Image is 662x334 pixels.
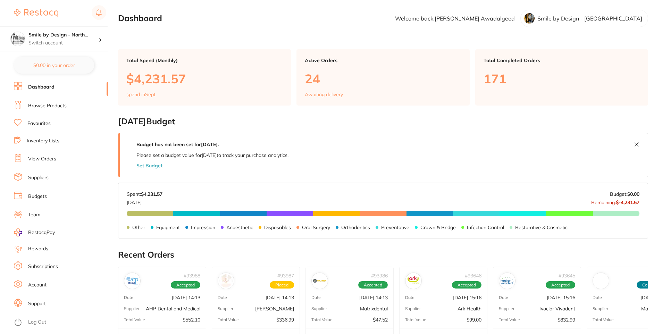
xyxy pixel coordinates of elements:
p: Total Value [311,317,333,322]
img: dHRxanhhaA [524,13,535,24]
a: Inventory Lists [27,137,59,144]
span: Placed [270,281,294,289]
span: Accepted [452,281,481,289]
p: $336.99 [276,317,294,323]
p: Total Value [405,317,426,322]
p: $47.52 [373,317,388,323]
p: Smile by Design - [GEOGRAPHIC_DATA] [537,15,642,22]
a: Dashboard [28,84,55,91]
a: Suppliers [28,174,49,181]
p: Welcome back, [PERSON_NAME] Awadalgeed [395,15,515,22]
p: Date [593,295,602,300]
p: Disposables [264,225,291,230]
p: [DATE] 14:13 [172,295,200,300]
p: Switch account [28,40,99,47]
p: # 93988 [184,273,200,278]
img: Smile by Design - North Sydney [11,32,25,46]
span: RestocqPay [28,229,55,236]
p: $4,231.57 [126,72,283,86]
h2: Dashboard [118,14,162,23]
p: Date [499,295,508,300]
img: Matrixdental [313,274,326,287]
p: Equipment [156,225,180,230]
a: Log Out [28,319,46,326]
p: Active Orders [305,58,461,63]
p: [DATE] 15:16 [547,295,575,300]
p: Please set a budget value for [DATE] to track your purchase analytics. [136,152,288,158]
strong: $0.00 [627,191,639,197]
strong: $-4,231.57 [616,199,639,206]
p: $99.00 [467,317,481,323]
p: Supplier [405,306,421,311]
p: [DATE] [127,197,162,205]
img: Ivoclar Vivadent [501,274,514,287]
p: Supplier [311,306,327,311]
p: Oral Surgery [302,225,330,230]
p: Other [132,225,145,230]
p: Date [405,295,414,300]
p: Impression [191,225,215,230]
p: Total Spend (Monthly) [126,58,283,63]
p: AHP Dental and Medical [146,306,200,311]
p: [DATE] 15:16 [453,295,481,300]
p: Restorative & Cosmetic [515,225,568,230]
p: Ivoclar Vivadent [539,306,575,311]
a: Rewards [28,245,48,252]
p: Crown & Bridge [420,225,456,230]
a: Browse Products [28,102,67,109]
img: AHP Dental and Medical [126,274,139,287]
img: Ark Health [407,274,420,287]
a: Restocq Logo [14,5,58,21]
p: Ark Health [458,306,481,311]
p: Infection Control [467,225,504,230]
p: Supplier [499,306,514,311]
p: Supplier [124,306,140,311]
a: Total Spend (Monthly)$4,231.57spend inSept [118,49,291,106]
p: 24 [305,72,461,86]
p: Date [124,295,133,300]
p: Total Value [218,317,239,322]
h2: [DATE] Budget [118,117,648,126]
p: Remaining: [591,197,639,205]
a: Budgets [28,193,47,200]
p: Date [311,295,321,300]
p: Supplier [218,306,233,311]
p: 171 [484,72,640,86]
a: RestocqPay [14,228,55,236]
h4: Smile by Design - North Sydney [28,32,99,39]
p: Awaiting delivery [305,92,343,97]
a: View Orders [28,156,56,162]
a: Subscriptions [28,263,58,270]
p: $832.99 [558,317,575,323]
p: [DATE] 14:13 [266,295,294,300]
p: # 93645 [559,273,575,278]
p: Date [218,295,227,300]
a: Account [28,282,47,289]
p: spend in Sept [126,92,156,97]
img: RestocqPay [14,228,22,236]
p: Budget: [610,191,639,197]
img: Henry Schein Halas [219,274,233,287]
p: Total Completed Orders [484,58,640,63]
p: $552.10 [183,317,200,323]
button: Log Out [14,317,106,328]
p: # 93986 [371,273,388,278]
p: Supplier [593,306,608,311]
a: Team [28,211,40,218]
a: Favourites [27,120,51,127]
p: Anaesthetic [226,225,253,230]
h2: Recent Orders [118,250,648,260]
span: Accepted [546,281,575,289]
p: Total Value [499,317,520,322]
p: Matrixdental [360,306,388,311]
p: [DATE] 14:13 [359,295,388,300]
p: [PERSON_NAME] [255,306,294,311]
p: Total Value [593,317,614,322]
a: Total Completed Orders171 [475,49,648,106]
button: Set Budget [136,163,162,168]
button: $0.00 in your order [14,57,94,74]
p: # 93646 [465,273,481,278]
span: Accepted [171,281,200,289]
p: Total Value [124,317,145,322]
span: Accepted [358,281,388,289]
